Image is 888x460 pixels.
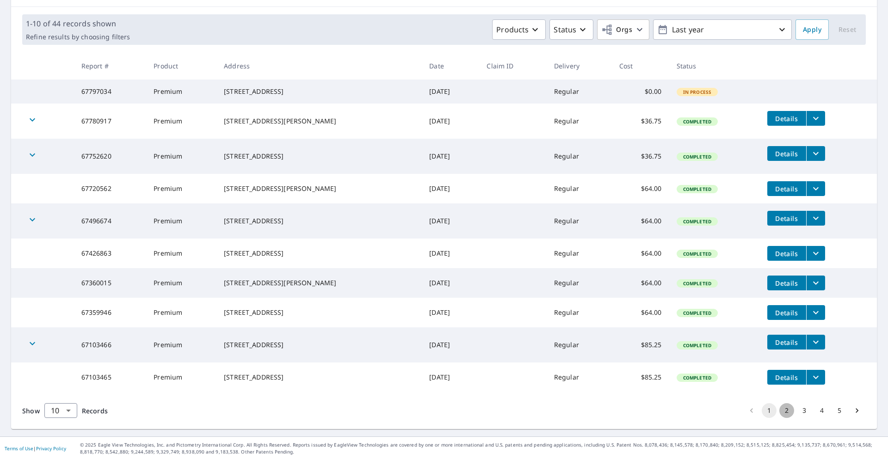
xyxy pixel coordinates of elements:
[5,446,66,451] p: |
[767,246,806,261] button: detailsBtn-67426863
[612,104,669,139] td: $36.75
[74,268,147,298] td: 67360015
[767,111,806,126] button: detailsBtn-67780917
[597,19,649,40] button: Orgs
[146,327,216,362] td: Premium
[806,146,825,161] button: filesDropdownBtn-67752620
[547,139,612,174] td: Regular
[669,52,760,80] th: Status
[26,18,130,29] p: 1-10 of 44 records shown
[773,249,801,258] span: Details
[547,268,612,298] td: Regular
[224,278,414,288] div: [STREET_ADDRESS][PERSON_NAME]
[44,403,77,418] div: Show 10 records
[74,362,147,392] td: 67103465
[422,268,479,298] td: [DATE]
[146,239,216,268] td: Premium
[146,203,216,239] td: Premium
[224,117,414,126] div: [STREET_ADDRESS][PERSON_NAME]
[44,398,77,423] div: 10
[797,403,812,418] button: Go to page 3
[806,305,825,320] button: filesDropdownBtn-67359946
[678,186,717,192] span: Completed
[806,211,825,226] button: filesDropdownBtn-67496674
[612,139,669,174] td: $36.75
[22,406,40,415] span: Show
[146,52,216,80] th: Product
[612,362,669,392] td: $85.25
[74,203,147,239] td: 67496674
[146,174,216,203] td: Premium
[773,308,801,317] span: Details
[773,373,801,382] span: Details
[601,24,632,36] span: Orgs
[806,276,825,290] button: filesDropdownBtn-67360015
[773,214,801,223] span: Details
[773,114,801,123] span: Details
[612,298,669,327] td: $64.00
[814,403,829,418] button: Go to page 4
[74,239,147,268] td: 67426863
[773,149,801,158] span: Details
[547,327,612,362] td: Regular
[678,89,717,95] span: In Process
[146,362,216,392] td: Premium
[74,327,147,362] td: 67103466
[678,153,717,160] span: Completed
[74,52,147,80] th: Report #
[547,203,612,239] td: Regular
[767,276,806,290] button: detailsBtn-67360015
[803,24,821,36] span: Apply
[547,239,612,268] td: Regular
[224,184,414,193] div: [STREET_ADDRESS][PERSON_NAME]
[224,249,414,258] div: [STREET_ADDRESS]
[767,305,806,320] button: detailsBtn-67359946
[422,203,479,239] td: [DATE]
[653,19,792,40] button: Last year
[74,139,147,174] td: 67752620
[422,298,479,327] td: [DATE]
[74,104,147,139] td: 67780917
[496,24,529,35] p: Products
[36,445,66,452] a: Privacy Policy
[806,246,825,261] button: filesDropdownBtn-67426863
[767,146,806,161] button: detailsBtn-67752620
[678,218,717,225] span: Completed
[678,280,717,287] span: Completed
[612,203,669,239] td: $64.00
[668,22,777,38] p: Last year
[74,174,147,203] td: 67720562
[146,80,216,104] td: Premium
[422,80,479,104] td: [DATE]
[806,181,825,196] button: filesDropdownBtn-67720562
[795,19,829,40] button: Apply
[216,52,422,80] th: Address
[549,19,593,40] button: Status
[554,24,576,35] p: Status
[422,104,479,139] td: [DATE]
[612,80,669,104] td: $0.00
[806,335,825,350] button: filesDropdownBtn-67103466
[678,342,717,349] span: Completed
[678,374,717,381] span: Completed
[612,239,669,268] td: $64.00
[612,174,669,203] td: $64.00
[678,310,717,316] span: Completed
[806,111,825,126] button: filesDropdownBtn-67780917
[547,80,612,104] td: Regular
[74,298,147,327] td: 67359946
[767,181,806,196] button: detailsBtn-67720562
[422,327,479,362] td: [DATE]
[612,327,669,362] td: $85.25
[224,87,414,96] div: [STREET_ADDRESS]
[479,52,547,80] th: Claim ID
[224,152,414,161] div: [STREET_ADDRESS]
[547,104,612,139] td: Regular
[422,239,479,268] td: [DATE]
[422,52,479,80] th: Date
[26,33,130,41] p: Refine results by choosing filters
[767,335,806,350] button: detailsBtn-67103466
[547,362,612,392] td: Regular
[146,139,216,174] td: Premium
[762,403,777,418] button: page 1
